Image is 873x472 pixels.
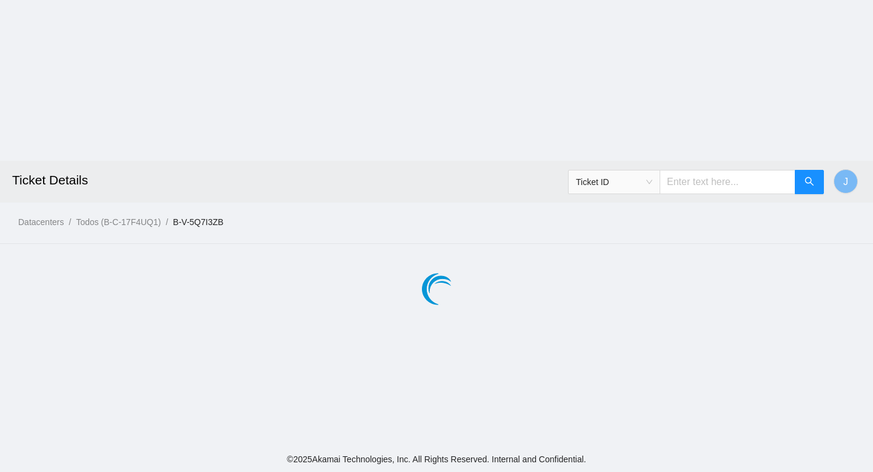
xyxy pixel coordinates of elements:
[660,170,795,194] input: Enter text here...
[576,173,652,191] span: Ticket ID
[795,170,824,194] button: search
[18,217,64,227] a: Datacenters
[804,177,814,188] span: search
[69,217,71,227] span: /
[166,217,168,227] span: /
[12,161,606,200] h2: Ticket Details
[173,217,223,227] a: B-V-5Q7I3ZB
[843,174,848,189] span: J
[834,169,858,194] button: J
[76,217,161,227] a: Todos (B-C-17F4UQ1)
